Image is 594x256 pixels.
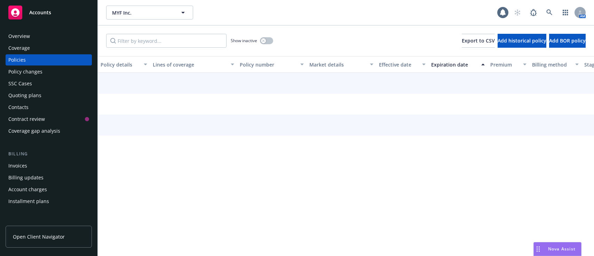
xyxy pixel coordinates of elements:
div: Effective date [379,61,418,68]
span: Add historical policy [498,37,546,44]
button: Premium [488,56,529,73]
span: Export to CSV [462,37,495,44]
div: Market details [309,61,366,68]
div: Policy details [101,61,140,68]
a: Policies [6,54,92,65]
input: Filter by keyword... [106,34,227,48]
button: Policy details [98,56,150,73]
button: Lines of coverage [150,56,237,73]
a: Switch app [559,6,572,20]
a: Coverage gap analysis [6,125,92,137]
button: MYF Inc. [106,6,193,20]
a: Start snowing [510,6,524,20]
div: SSC Cases [8,78,32,89]
div: Billing method [532,61,571,68]
span: Nova Assist [548,246,576,252]
div: Coverage gap analysis [8,125,60,137]
div: Installment plans [8,196,49,207]
a: Billing updates [6,172,92,183]
div: Policy number [240,61,296,68]
div: Contract review [8,114,45,125]
span: Show inactive [231,38,257,44]
button: Export to CSV [462,34,495,48]
button: Add BOR policy [549,34,586,48]
button: Add historical policy [498,34,546,48]
div: Lines of coverage [153,61,227,68]
span: MYF Inc. [112,9,172,16]
div: Billing [6,150,92,157]
div: Policy changes [8,66,42,77]
div: Quoting plans [8,90,41,101]
div: Policies [8,54,26,65]
button: Effective date [376,56,428,73]
a: Account charges [6,184,92,195]
div: Overview [8,31,30,42]
a: Coverage [6,42,92,54]
div: Invoices [8,160,27,171]
a: Policy changes [6,66,92,77]
a: SSC Cases [6,78,92,89]
button: Market details [307,56,376,73]
a: Overview [6,31,92,42]
a: Report a Bug [526,6,540,20]
div: Expiration date [431,61,477,68]
button: Expiration date [428,56,488,73]
button: Nova Assist [533,242,581,256]
div: Drag to move [534,242,542,256]
div: Coverage [8,42,30,54]
button: Billing method [529,56,581,73]
button: Policy number [237,56,307,73]
div: Contacts [8,102,29,113]
a: Contacts [6,102,92,113]
div: Account charges [8,184,47,195]
a: Search [542,6,556,20]
a: Quoting plans [6,90,92,101]
span: Accounts [29,10,51,15]
span: Add BOR policy [549,37,586,44]
a: Invoices [6,160,92,171]
a: Contract review [6,114,92,125]
span: Open Client Navigator [13,233,65,240]
a: Installment plans [6,196,92,207]
div: Premium [490,61,519,68]
div: Billing updates [8,172,43,183]
a: Accounts [6,3,92,22]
